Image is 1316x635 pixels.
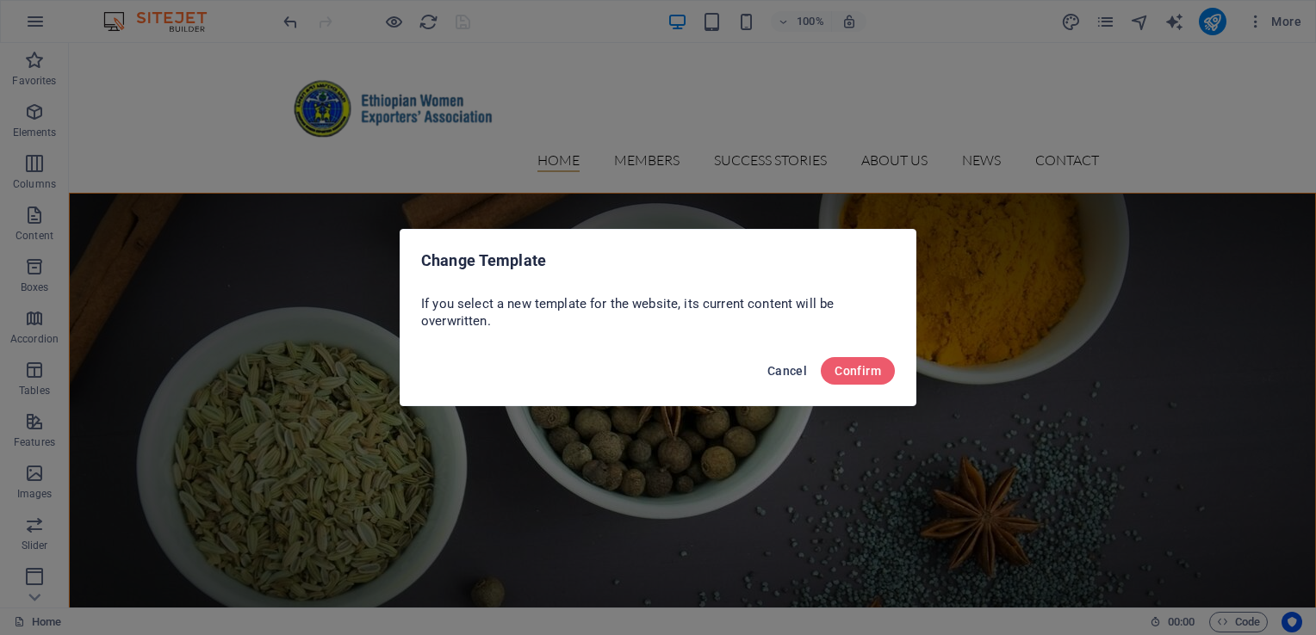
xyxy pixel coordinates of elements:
button: Confirm [821,357,895,385]
span: Cancel [767,364,807,378]
p: If you select a new template for the website, its current content will be overwritten. [421,295,895,330]
h2: Change Template [421,250,895,271]
span: Confirm [835,364,881,378]
button: Cancel [760,357,814,385]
